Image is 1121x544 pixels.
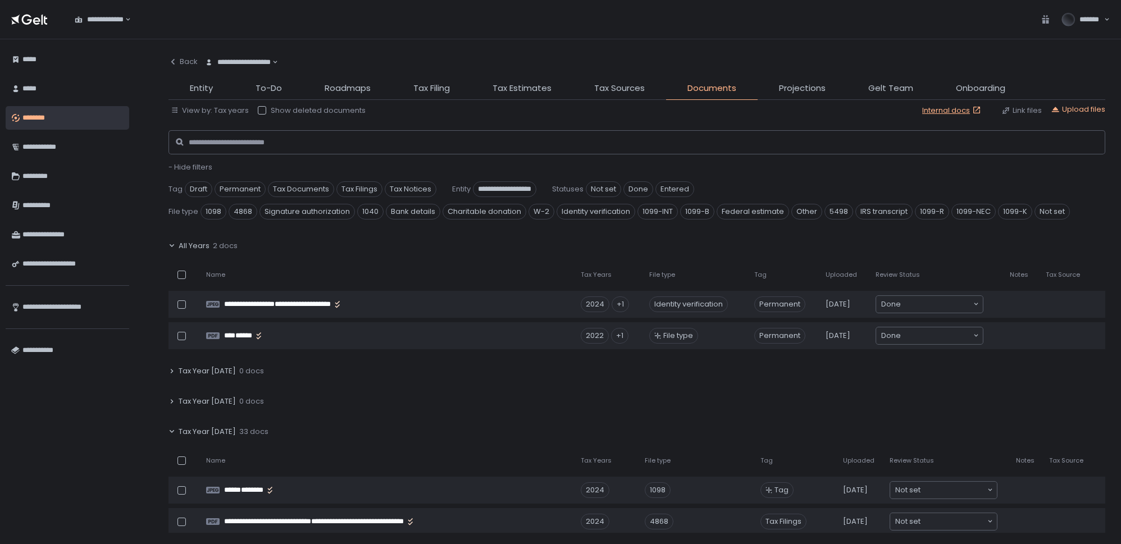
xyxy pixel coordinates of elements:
span: Tax Year [DATE] [179,396,236,406]
span: Tax Sources [594,82,645,95]
span: 1099-K [998,204,1032,220]
span: Tax Year [DATE] [179,366,236,376]
span: File type [168,207,198,217]
span: Onboarding [956,82,1005,95]
span: Tax Filings [336,181,382,197]
span: Review Status [890,456,934,465]
span: Notes [1016,456,1035,465]
input: Search for option [901,299,972,310]
span: 0 docs [239,366,264,376]
span: Federal estimate [717,204,789,220]
span: 33 docs [239,427,268,437]
span: Tag [774,485,789,495]
span: Entity [452,184,471,194]
span: Notes [1010,271,1028,279]
div: 2024 [581,296,609,312]
span: Tag [168,184,183,194]
span: Not set [1035,204,1070,220]
span: 1098 [200,204,226,220]
span: File type [663,331,693,341]
span: 1040 [357,204,384,220]
button: - Hide filters [168,162,212,172]
span: Tax Source [1049,456,1083,465]
span: Tax Filing [413,82,450,95]
span: Signature authorization [259,204,355,220]
button: Upload files [1051,104,1105,115]
span: Charitable donation [443,204,526,220]
span: [DATE] [826,331,850,341]
div: 2024 [581,514,609,529]
a: Internal docs [922,106,983,116]
span: Identity verification [557,204,635,220]
span: Done [881,330,901,341]
span: 5498 [824,204,853,220]
span: Gelt Team [868,82,913,95]
span: Tax Source [1046,271,1080,279]
span: Tax Documents [268,181,334,197]
span: Tag [754,271,767,279]
div: Back [168,57,198,67]
span: Permanent [215,181,266,197]
span: Review Status [876,271,920,279]
span: Name [206,456,225,465]
span: File type [649,271,675,279]
span: 1099-INT [637,204,678,220]
span: Tax Years [581,271,612,279]
span: Not set [895,484,921,496]
span: [DATE] [843,485,868,495]
span: Entered [655,181,694,197]
span: Statuses [552,184,584,194]
div: +1 [611,328,628,344]
span: Documents [687,82,736,95]
div: Identity verification [649,296,728,312]
span: Not set [895,516,921,527]
span: Tax Filings [760,514,806,529]
input: Search for option [921,516,986,527]
span: IRS transcript [855,204,913,220]
span: Entity [190,82,213,95]
div: Search for option [890,482,997,499]
span: Permanent [754,296,805,312]
span: 1099-NEC [951,204,996,220]
span: Bank details [386,204,440,220]
span: 1099-B [680,204,714,220]
input: Search for option [921,484,986,496]
span: Tax Years [581,456,612,465]
span: Done [881,299,901,310]
button: Link files [1001,106,1042,116]
span: 2 docs [213,241,238,251]
button: Back [168,51,198,73]
span: Tax Notices [385,181,436,197]
button: View by: Tax years [171,106,249,116]
span: Tax Year [DATE] [179,427,236,437]
div: 2022 [581,328,609,344]
div: 1098 [645,482,671,498]
span: Draft [185,181,212,197]
div: Search for option [876,327,983,344]
div: Search for option [876,296,983,313]
span: To-Do [256,82,282,95]
span: Tax Estimates [493,82,552,95]
span: [DATE] [843,516,868,527]
span: Not set [586,181,621,197]
span: Uploaded [843,456,874,465]
span: Done [623,181,653,197]
span: File type [645,456,671,465]
span: 0 docs [239,396,264,406]
span: [DATE] [826,299,850,309]
span: W-2 [528,204,554,220]
span: Permanent [754,328,805,344]
span: Uploaded [826,271,857,279]
div: Search for option [890,513,997,530]
div: +1 [612,296,629,312]
span: 1099-R [915,204,949,220]
span: Projections [779,82,826,95]
span: 4868 [229,204,257,220]
div: Search for option [67,8,131,31]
